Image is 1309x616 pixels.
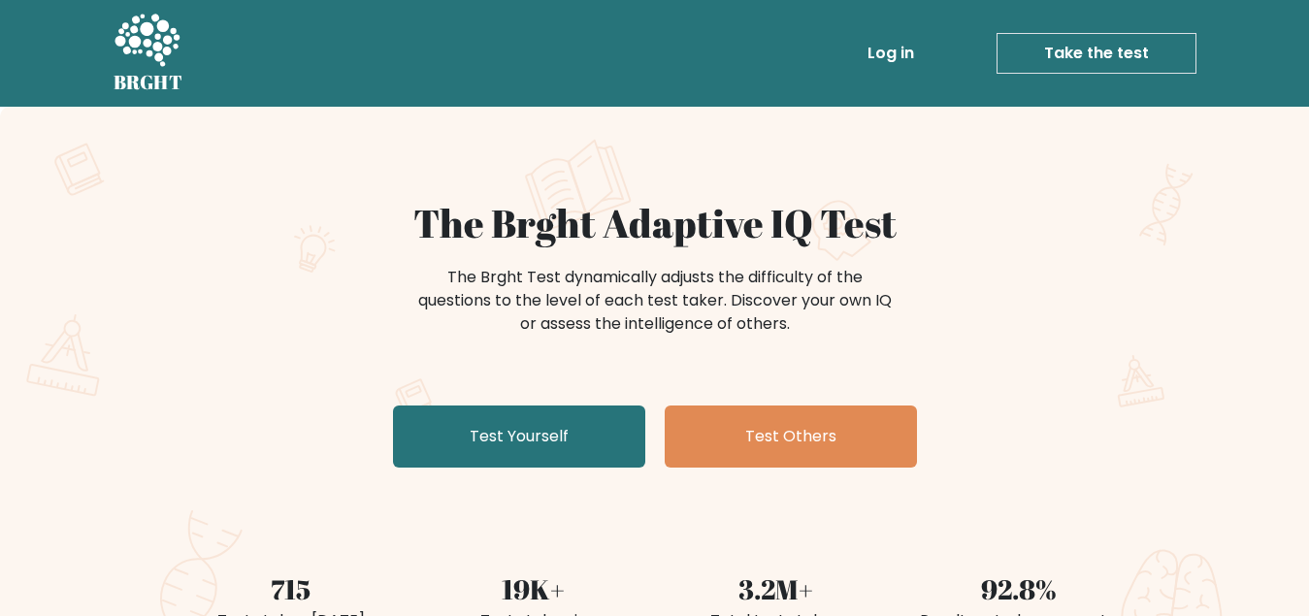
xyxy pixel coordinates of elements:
[665,405,917,468] a: Test Others
[909,568,1129,609] div: 92.8%
[114,71,183,94] h5: BRGHT
[860,34,922,73] a: Log in
[393,405,645,468] a: Test Yourself
[667,568,886,609] div: 3.2M+
[997,33,1196,74] a: Take the test
[424,568,643,609] div: 19K+
[181,568,401,609] div: 715
[412,266,898,336] div: The Brght Test dynamically adjusts the difficulty of the questions to the level of each test take...
[181,200,1129,246] h1: The Brght Adaptive IQ Test
[114,8,183,99] a: BRGHT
